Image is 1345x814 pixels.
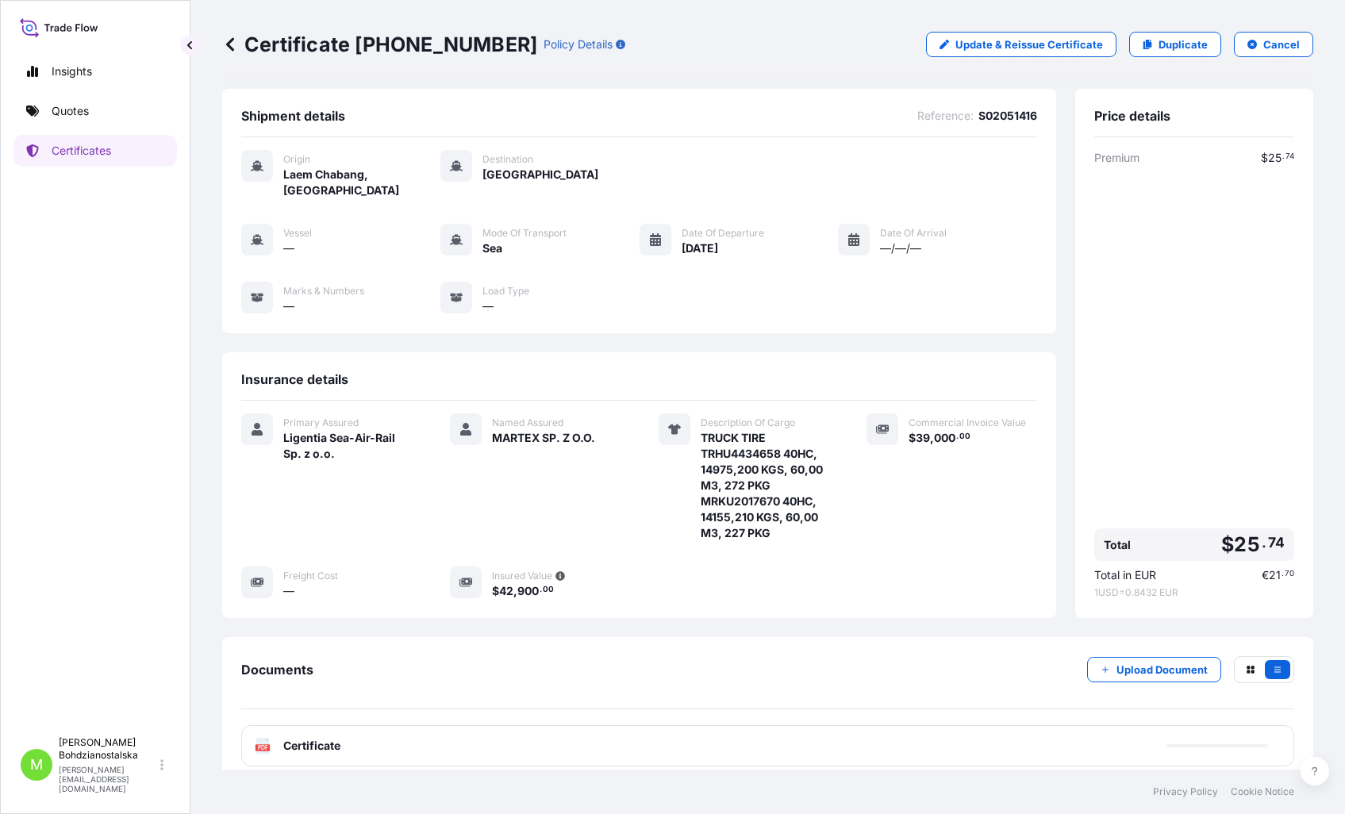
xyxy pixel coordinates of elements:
[1269,570,1281,581] span: 21
[955,36,1103,52] p: Update & Reissue Certificate
[241,371,348,387] span: Insurance details
[1285,571,1294,577] span: 70
[909,432,916,443] span: $
[544,36,613,52] p: Policy Details
[283,153,310,166] span: Origin
[283,298,294,314] span: —
[482,240,502,256] span: Sea
[482,285,529,298] span: Load Type
[880,240,921,256] span: —/—/—
[283,430,412,462] span: Ligentia Sea-Air-Rail Sp. z o.o.
[1234,32,1313,57] button: Cancel
[1268,152,1282,163] span: 25
[499,586,513,597] span: 42
[701,417,795,429] span: Description Of Cargo
[1094,150,1139,166] span: Premium
[1268,538,1285,547] span: 74
[540,587,542,593] span: .
[517,586,539,597] span: 900
[482,298,494,314] span: —
[492,570,552,582] span: Insured Value
[1087,657,1221,682] button: Upload Document
[283,738,340,754] span: Certificate
[1104,537,1131,553] span: Total
[513,586,517,597] span: ,
[59,736,157,762] p: [PERSON_NAME] Bohdzianostalska
[482,153,533,166] span: Destination
[283,285,364,298] span: Marks & Numbers
[1285,154,1294,159] span: 74
[258,745,268,751] text: PDF
[1159,36,1208,52] p: Duplicate
[1263,36,1300,52] p: Cancel
[30,757,43,773] span: M
[1282,571,1284,577] span: .
[978,108,1037,124] span: S02051416
[1262,570,1269,581] span: €
[1094,567,1156,583] span: Total in EUR
[1282,154,1285,159] span: .
[1234,535,1259,555] span: 25
[1231,785,1294,798] a: Cookie Notice
[52,63,92,79] p: Insights
[283,227,312,240] span: Vessel
[543,587,554,593] span: 00
[482,227,567,240] span: Mode of Transport
[283,417,359,429] span: Primary Assured
[926,32,1116,57] a: Update & Reissue Certificate
[283,167,440,198] span: Laem Chabang, [GEOGRAPHIC_DATA]
[283,570,338,582] span: Freight Cost
[241,108,345,124] span: Shipment details
[917,108,974,124] span: Reference :
[1221,535,1234,555] span: $
[13,135,177,167] a: Certificates
[283,583,294,599] span: —
[13,56,177,87] a: Insights
[1116,662,1208,678] p: Upload Document
[492,417,563,429] span: Named Assured
[682,240,718,256] span: [DATE]
[222,32,537,57] p: Certificate [PHONE_NUMBER]
[1129,32,1221,57] a: Duplicate
[283,240,294,256] span: —
[492,430,595,446] span: MARTEX SP. Z O.O.
[1261,152,1268,163] span: $
[1094,586,1294,599] span: 1 USD = 0.8432 EUR
[916,432,930,443] span: 39
[959,434,970,440] span: 00
[1094,108,1170,124] span: Price details
[956,434,959,440] span: .
[1153,785,1218,798] a: Privacy Policy
[52,143,111,159] p: Certificates
[930,432,934,443] span: ,
[1262,538,1266,547] span: .
[934,432,955,443] span: 000
[909,417,1026,429] span: Commercial Invoice Value
[241,662,313,678] span: Documents
[13,95,177,127] a: Quotes
[59,765,157,793] p: [PERSON_NAME][EMAIL_ADDRESS][DOMAIN_NAME]
[52,103,89,119] p: Quotes
[682,227,764,240] span: Date of Departure
[880,227,947,240] span: Date of Arrival
[492,586,499,597] span: $
[482,167,598,182] span: [GEOGRAPHIC_DATA]
[701,430,829,541] span: TRUCK TIRE TRHU4434658 40HC, 14975,200 KGS, 60,00 M3, 272 PKG MRKU2017670 40HC, 14155,210 KGS, 60...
